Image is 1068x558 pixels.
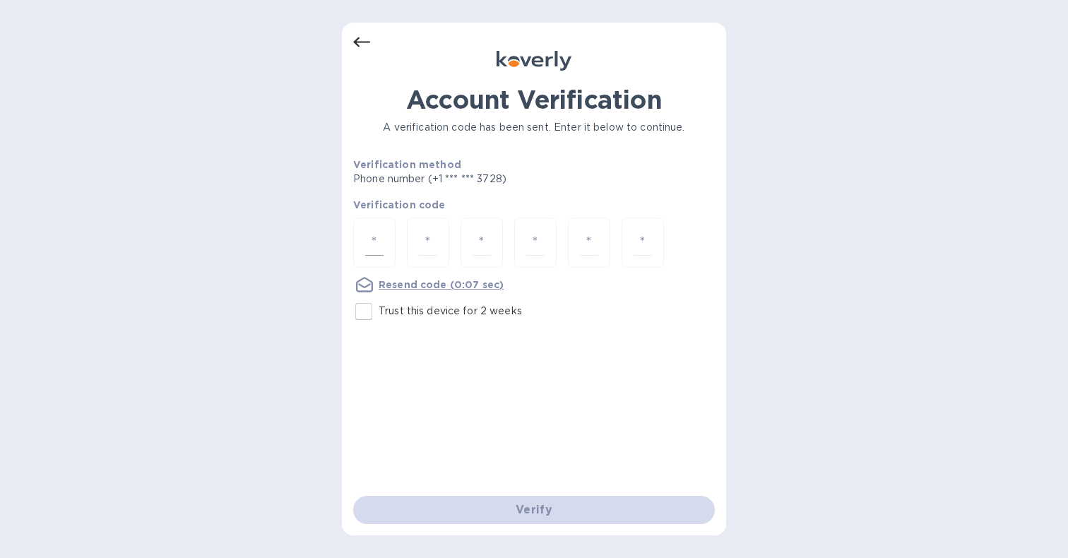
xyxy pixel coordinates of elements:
[379,279,504,290] u: Resend code (0:07 sec)
[353,159,461,170] b: Verification method
[379,304,522,319] p: Trust this device for 2 weeks
[353,172,615,186] p: Phone number (+1 *** *** 3728)
[353,120,715,135] p: A verification code has been sent. Enter it below to continue.
[353,198,715,212] p: Verification code
[353,85,715,114] h1: Account Verification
